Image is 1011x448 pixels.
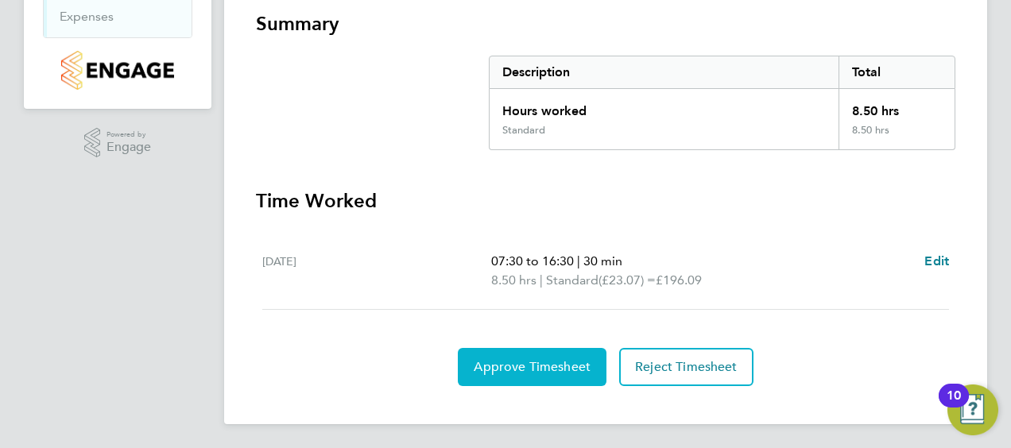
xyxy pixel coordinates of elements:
a: Edit [924,252,949,271]
span: Standard [546,271,598,290]
div: 10 [947,396,961,416]
div: [DATE] [262,252,491,290]
span: (£23.07) = [598,272,656,288]
div: Description [490,56,839,88]
span: Powered by [107,128,151,141]
span: 30 min [583,253,622,268]
span: | [577,253,580,268]
section: Timesheet [256,11,955,386]
span: £196.09 [656,272,702,288]
div: 8.50 hrs [839,124,955,149]
span: | [540,272,543,288]
a: Powered byEngage [84,128,152,158]
div: Standard [502,124,545,137]
div: Summary [489,56,955,150]
a: Expenses [60,9,114,24]
span: Engage [107,141,151,154]
div: Total [839,56,955,88]
span: Approve Timesheet [474,359,591,375]
button: Approve Timesheet [458,348,606,386]
button: Open Resource Center, 10 new notifications [947,384,998,435]
h3: Summary [256,11,955,37]
a: Go to home page [43,51,192,90]
div: 8.50 hrs [839,89,955,124]
span: Reject Timesheet [635,359,738,375]
div: Hours worked [490,89,839,124]
span: Edit [924,253,949,268]
button: Reject Timesheet [619,348,753,386]
span: 8.50 hrs [491,272,536,288]
img: countryside-properties-logo-retina.png [61,51,173,90]
h3: Time Worked [256,188,955,214]
span: 07:30 to 16:30 [491,253,574,268]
